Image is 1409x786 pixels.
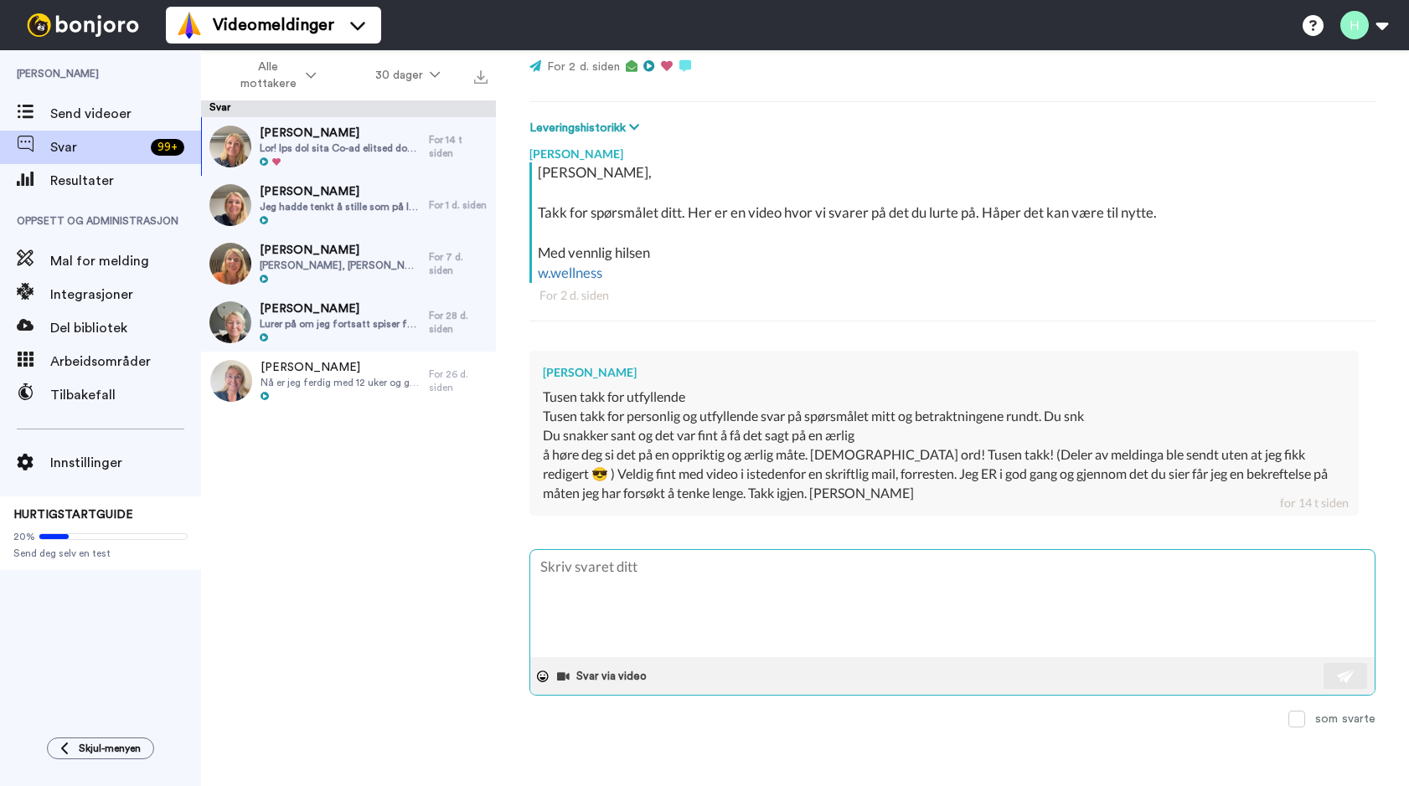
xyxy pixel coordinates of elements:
[201,117,496,176] a: [PERSON_NAME]Lor! Ips dol sita Co-ad elitsed doeiu temp i utlabore, etd magna al enimadminimvenia...
[235,59,302,92] span: Alle mottakere
[209,126,251,167] img: 90fbbd76-bcbc-463f-8c69-685220626934-thumb.jpg
[345,60,469,90] button: 30 dager
[260,183,421,200] span: [PERSON_NAME]
[157,141,171,153] font: 99
[201,176,496,234] a: [PERSON_NAME]Jeg hadde tenkt å stille som på livesending om sabotøren , men var redd det var for ...
[204,52,345,99] button: Alle mottakere
[13,530,35,543] span: 20%
[1280,495,1349,511] div: for 14 t siden
[474,70,488,84] img: export.svg
[538,162,1371,283] div: [PERSON_NAME], Takk for spørsmålet ditt. Her er en video hvor vi svarer på det du lurte på. Håper...
[1337,670,1355,683] img: send-white.svg
[50,318,201,338] span: Del bibliotek
[50,137,144,157] span: Svar
[555,664,652,689] button: Svar via video
[529,122,626,134] font: Leveringshistorikk
[13,509,133,521] span: HURTIGSTARTGUIDE
[50,453,201,473] span: Innstillinger
[209,301,251,343] img: e2f23f8d-fee3-4e0a-9d01-5b3e5aed637a-thumb.jpg
[50,171,201,191] span: Resultater
[209,184,251,226] img: f6615053-6e87-45bb-bdec-3c8a31bfb07b-thumb.jpg
[260,259,421,272] span: [PERSON_NAME], [PERSON_NAME]. Jeg starte nå ordentlig mandag den 1.9. I ferietiden har vart litt ...
[543,407,1345,426] div: Tusen takk for personlig og utfyllende svar på spørsmålet mitt og betraktningene rundt. Du snk
[538,264,602,281] a: w.wellness
[213,13,334,37] span: Videomeldinger
[201,100,496,117] div: Svar
[543,426,1345,445] div: Du snakker sant og det var fint å få det sagt på en ærlig
[529,137,1375,162] div: [PERSON_NAME]
[260,125,421,141] span: [PERSON_NAME]
[429,367,488,394] div: For 26 d. siden
[201,352,496,410] a: [PERSON_NAME]Nå er jeg ferdig med 12 uker og gleder meg til veien videre. Imponert over oppfølgin...
[50,352,201,372] span: Arbeidsområder
[79,742,141,755] span: Skjul-menyen
[469,63,493,88] button: Export all results that match these filters now.
[201,234,496,293] a: [PERSON_NAME][PERSON_NAME], [PERSON_NAME]. Jeg starte nå ordentlig mandag den 1.9. I ferietiden h...
[529,119,644,137] button: Leveringshistorikk
[429,250,488,277] div: For 7 d. siden
[260,317,421,331] span: Lurer på om jeg fortsatt spiser for mye, eller feil siden jeg er på samme vekt igjen etter 5 uker...
[176,12,203,39] img: vm-color.svg
[260,301,421,317] span: [PERSON_NAME]
[50,285,201,305] span: Integrasjoner
[209,243,251,285] img: ac54f2b1-c27a-4c68-83f0-2896593fab11-thumb.jpg
[261,359,421,376] span: [PERSON_NAME]
[375,69,423,81] font: 30 dager
[261,376,421,389] span: Nå er jeg ferdig med 12 uker og gleder meg til veien videre. Imponert over oppfølging dere gir. E...
[429,198,488,212] div: For 1 d. siden
[260,141,421,155] span: Lor! Ips dol sita Co-ad elitsed doeiu temp i utlabore, etd magna al enimadminimveniamquisnos exe ...
[1315,711,1375,727] div: som svarte
[576,669,647,685] font: Svar via video
[539,287,1365,304] div: For 2 d. siden
[13,547,188,560] span: Send deg selv en test
[50,104,201,124] span: Send videoer
[151,139,184,156] div: +
[429,133,488,160] div: For 14 t siden
[543,445,1345,503] div: å høre deg si det på en oppriktig og ærlig måte. [DEMOGRAPHIC_DATA] ord! Tusen takk! (Deler av me...
[210,360,252,402] img: 137395c5-d630-4df1-ac79-42bc423b49b6-thumb.jpg
[429,309,488,336] div: For 28 d. siden
[260,200,421,213] span: Jeg hadde tenkt å stille som på livesending om sabotøren , men var redd det var for personlig. Sa...
[50,385,201,405] span: Tilbakefall
[20,13,146,37] img: bj-logo-header-white.svg
[543,388,1345,407] div: Tusen takk for utfyllende
[201,293,496,352] a: [PERSON_NAME]Lurer på om jeg fortsatt spiser for mye, eller feil siden jeg er på samme vekt igjen...
[260,242,421,259] span: [PERSON_NAME]
[50,251,201,271] span: Mal for melding
[47,737,154,759] button: Skjul-menyen
[547,61,620,73] span: For 2 d. siden
[543,364,1345,381] div: [PERSON_NAME]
